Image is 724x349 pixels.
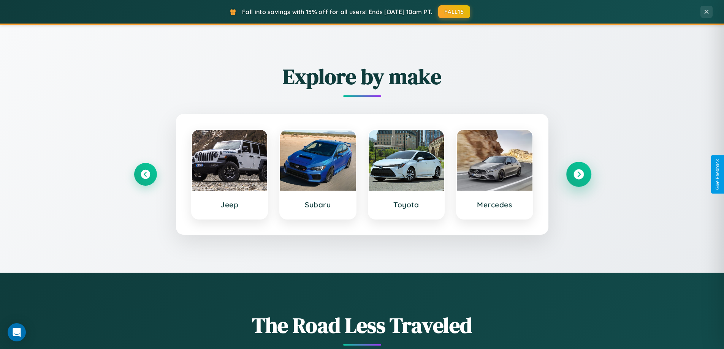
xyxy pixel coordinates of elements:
[134,311,590,340] h1: The Road Less Traveled
[8,323,26,341] div: Open Intercom Messenger
[288,200,348,209] h3: Subaru
[376,200,437,209] h3: Toyota
[464,200,525,209] h3: Mercedes
[715,159,720,190] div: Give Feedback
[242,8,432,16] span: Fall into savings with 15% off for all users! Ends [DATE] 10am PT.
[134,62,590,91] h2: Explore by make
[200,200,260,209] h3: Jeep
[438,5,470,18] button: FALL15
